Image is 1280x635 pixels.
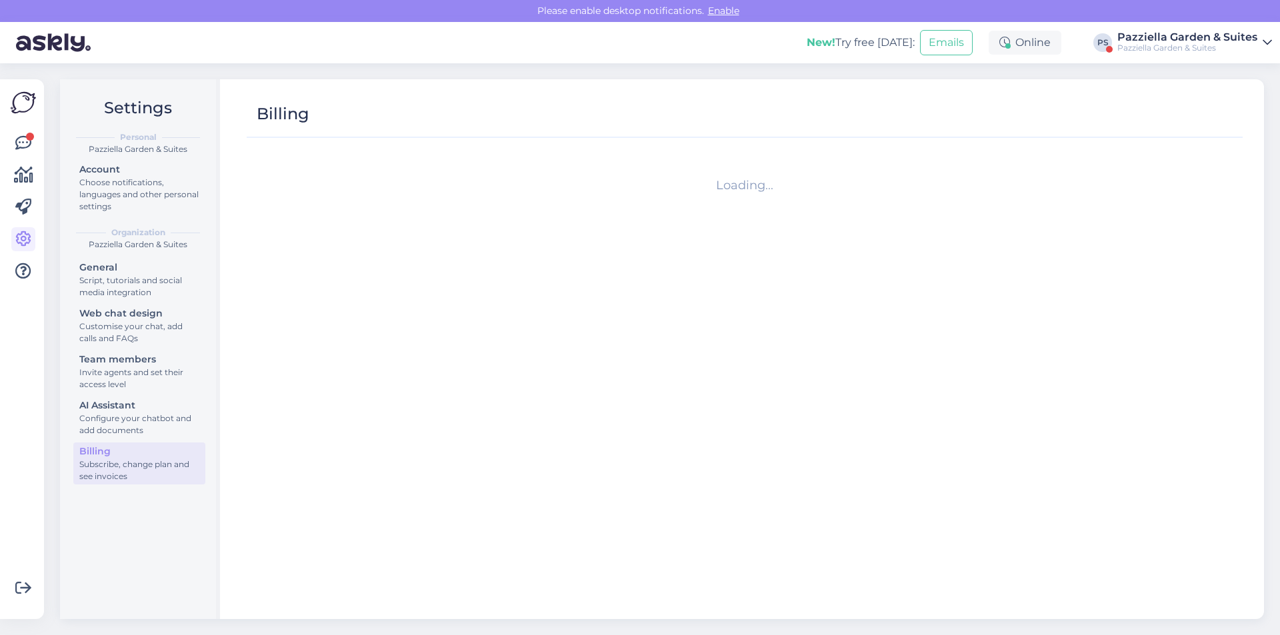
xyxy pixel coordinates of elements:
[79,275,199,299] div: Script, tutorials and social media integration
[807,36,835,49] b: New!
[71,95,205,121] h2: Settings
[79,366,199,390] div: Invite agents and set their access level
[79,163,199,177] div: Account
[79,398,199,412] div: AI Assistant
[252,177,1237,195] div: Loading...
[71,143,205,155] div: Pazziella Garden & Suites
[807,35,915,51] div: Try free [DATE]:
[79,352,199,366] div: Team members
[257,101,309,127] div: Billing
[73,259,205,301] a: GeneralScript, tutorials and social media integration
[111,227,165,239] b: Organization
[79,412,199,436] div: Configure your chatbot and add documents
[73,350,205,392] a: Team membersInvite agents and set their access level
[1117,32,1272,53] a: Pazziella Garden & SuitesPazziella Garden & Suites
[704,5,743,17] span: Enable
[79,261,199,275] div: General
[79,444,199,458] div: Billing
[73,396,205,438] a: AI AssistantConfigure your chatbot and add documents
[11,90,36,115] img: Askly Logo
[73,442,205,484] a: BillingSubscribe, change plan and see invoices
[79,320,199,344] div: Customise your chat, add calls and FAQs
[73,305,205,346] a: Web chat designCustomise your chat, add calls and FAQs
[79,458,199,482] div: Subscribe, change plan and see invoices
[1117,43,1257,53] div: Pazziella Garden & Suites
[79,177,199,213] div: Choose notifications, languages and other personal settings
[1093,33,1112,52] div: PS
[120,131,157,143] b: Personal
[79,307,199,320] div: Web chat design
[989,31,1061,55] div: Online
[71,239,205,251] div: Pazziella Garden & Suites
[920,30,973,55] button: Emails
[1117,32,1257,43] div: Pazziella Garden & Suites
[73,161,205,215] a: AccountChoose notifications, languages and other personal settings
